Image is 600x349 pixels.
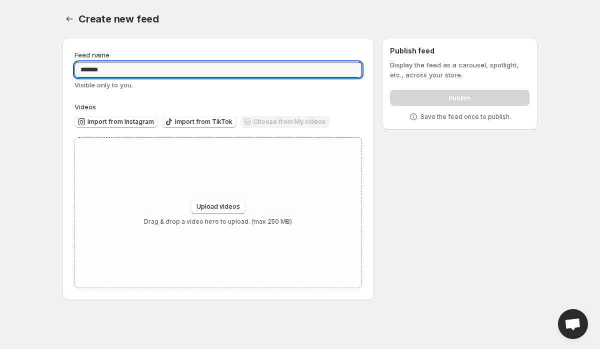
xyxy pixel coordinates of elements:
h2: Publish feed [390,46,529,56]
div: Open chat [558,309,588,339]
span: Import from TikTok [175,118,232,126]
span: Create new feed [78,13,159,25]
span: Upload videos [196,203,240,211]
span: Feed name [74,51,109,59]
button: Import from TikTok [162,116,236,128]
p: Save the feed once to publish. [420,113,511,121]
span: Visible only to you. [74,81,133,89]
button: Import from Instagram [74,116,158,128]
p: Display the feed as a carousel, spotlight, etc., across your store. [390,60,529,80]
p: Drag & drop a video here to upload. (max 250 MB) [144,218,292,226]
span: Import from Instagram [87,118,154,126]
button: Upload videos [190,200,246,214]
span: Videos [74,103,96,111]
button: Settings [62,12,76,26]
